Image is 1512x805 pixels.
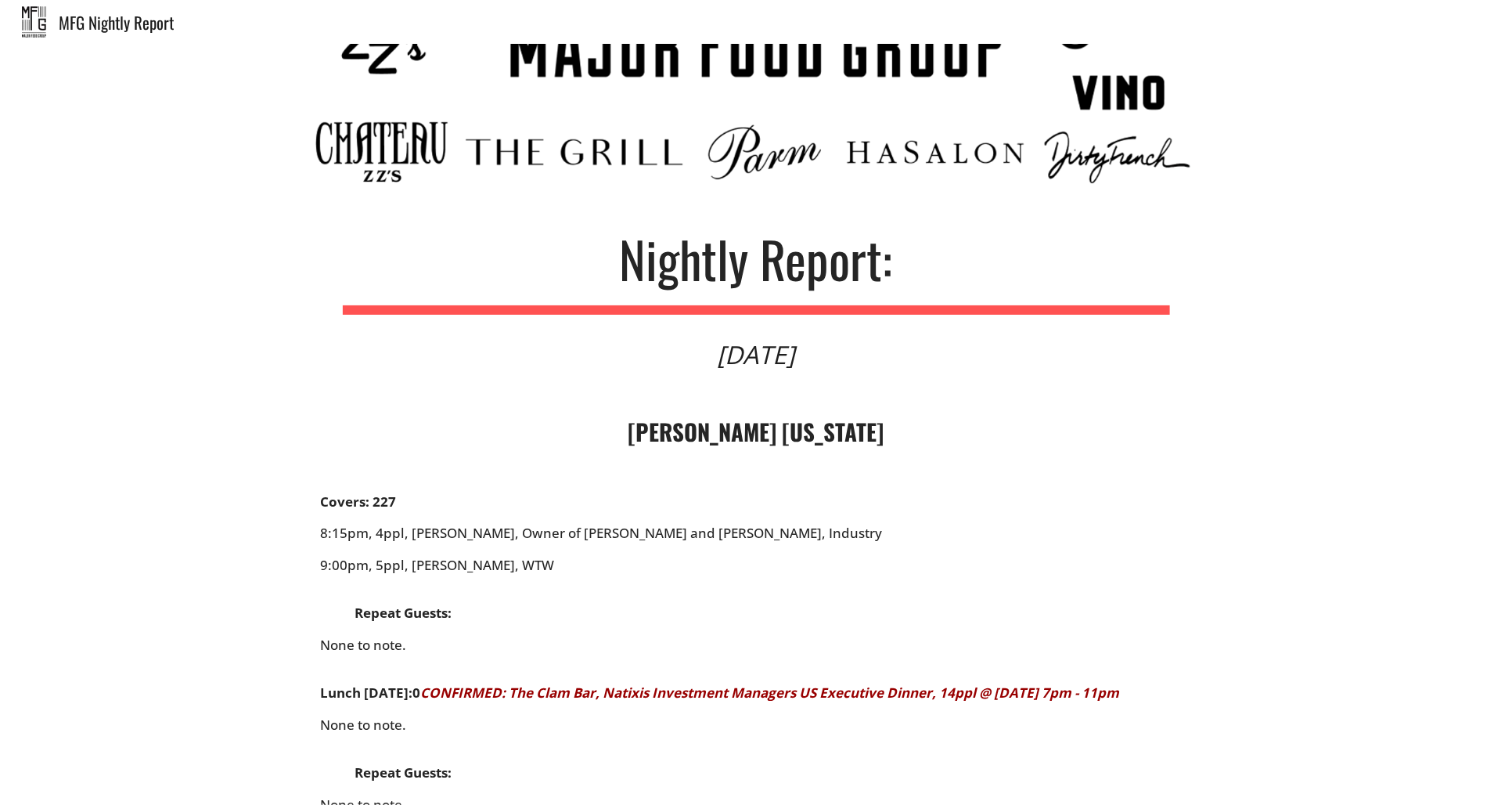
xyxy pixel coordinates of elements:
[420,684,1119,702] font: CONFIRMED: The Clam Bar, Natixis Investment Managers US Executive Dinner, 14ppl @ [DATE] 7pm - 11pm
[320,494,1192,686] div: 8:15pm, 4ppl, [PERSON_NAME], Owner of [PERSON_NAME] and [PERSON_NAME], Industry 9:00pm, 5ppl, [PE...
[355,763,452,782] strong: Repeat Guests:
[22,6,46,38] img: mfg_nightly.jpeg
[320,684,412,702] strong: Lunch [DATE]:
[320,493,396,511] strong: Covers: 227
[620,233,893,283] div: Nightly Report:
[59,14,1512,31] div: MFG Nightly Report
[628,414,884,448] strong: [PERSON_NAME] [US_STATE]
[412,684,420,702] strong: 0
[355,604,452,622] strong: Repeat Guests:
[718,342,795,367] div: [DATE]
